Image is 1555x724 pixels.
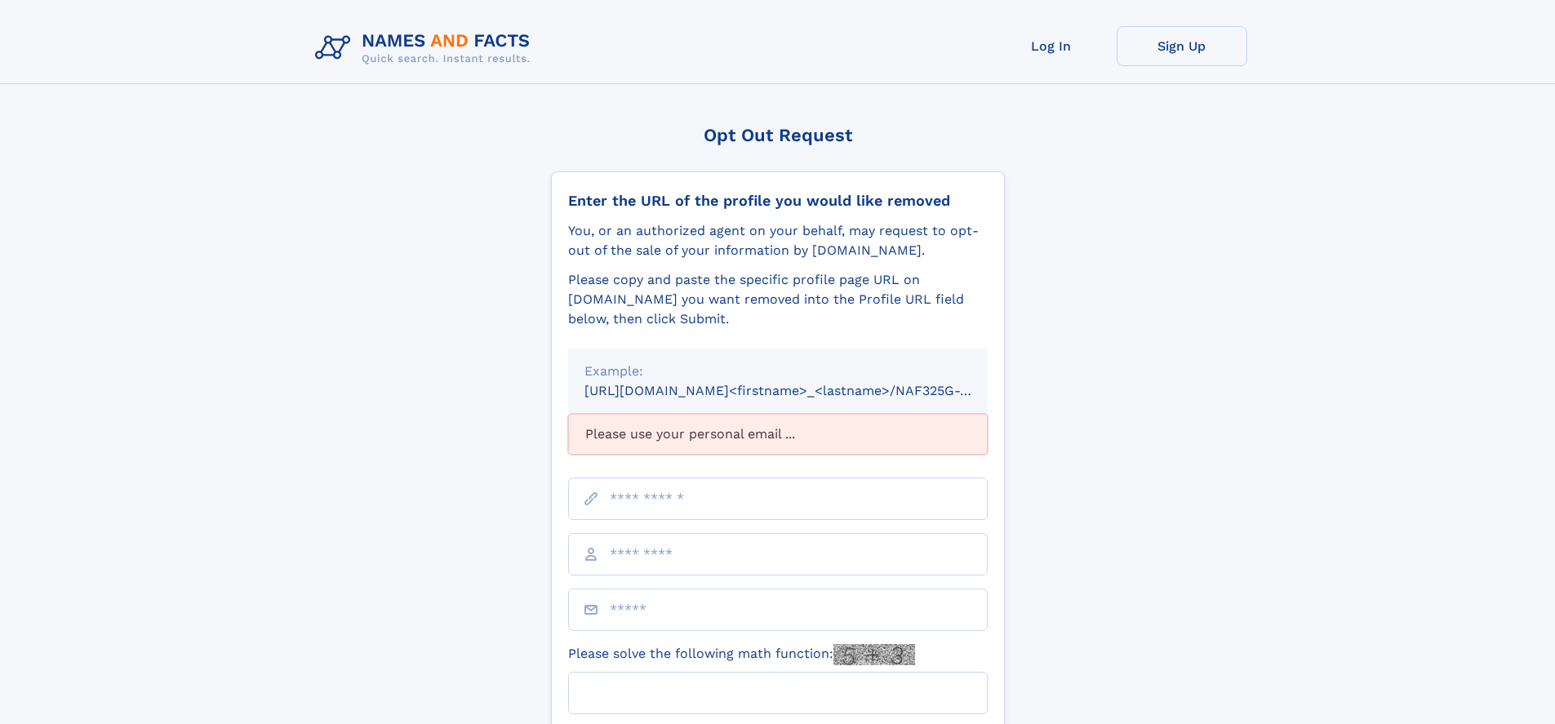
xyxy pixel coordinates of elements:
div: Example: [584,362,971,381]
div: Opt Out Request [551,125,1005,145]
label: Please solve the following math function: [568,644,915,665]
div: Enter the URL of the profile you would like removed [568,192,988,210]
img: Logo Names and Facts [309,26,544,70]
div: You, or an authorized agent on your behalf, may request to opt-out of the sale of your informatio... [568,221,988,260]
small: [URL][DOMAIN_NAME]<firstname>_<lastname>/NAF325G-xxxxxxxx [584,383,1019,398]
div: Please use your personal email ... [568,414,988,455]
div: Please copy and paste the specific profile page URL on [DOMAIN_NAME] you want removed into the Pr... [568,270,988,329]
a: Log In [986,26,1117,66]
a: Sign Up [1117,26,1247,66]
